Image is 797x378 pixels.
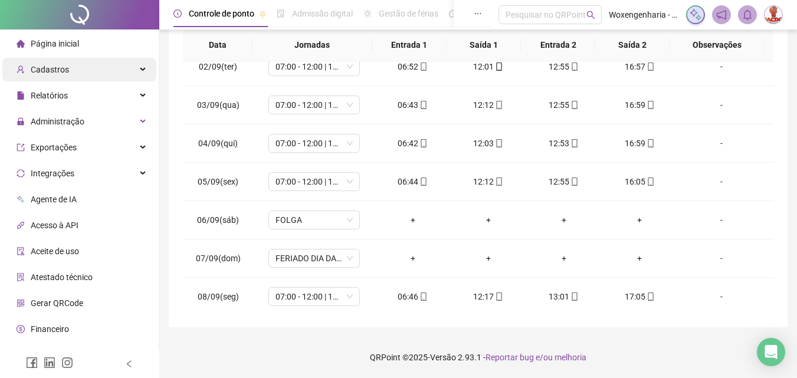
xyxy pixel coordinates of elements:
span: file [17,91,25,100]
span: mobile [569,139,579,147]
span: mobile [418,178,428,186]
span: mobile [569,63,579,71]
span: dashboard [449,9,457,18]
div: + [536,213,592,226]
th: Entrada 2 [521,29,595,61]
span: 07:00 - 12:00 | 13:00 - 17:00 [275,288,353,305]
span: FERIADO DIA DA INDEPENDÊNCIA [275,249,353,267]
div: 06:44 [385,175,441,188]
span: pushpin [259,11,266,18]
div: + [460,213,517,226]
span: Administração [31,117,84,126]
span: dollar [17,325,25,333]
span: home [17,40,25,48]
span: mobile [569,178,579,186]
span: 04/09(qui) [198,139,238,148]
span: qrcode [17,299,25,307]
span: mobile [418,101,428,109]
div: - [687,98,756,111]
span: mobile [494,292,503,301]
div: 06:42 [385,137,441,150]
span: Atestado técnico [31,272,93,282]
span: solution [17,273,25,281]
span: Admissão digital [292,9,353,18]
span: mobile [494,101,503,109]
span: linkedin [44,357,55,369]
div: - [687,213,756,226]
span: Financeiro [31,324,69,334]
span: bell [742,9,753,20]
span: Aceite de uso [31,246,79,256]
span: 07:00 - 12:00 | 13:00 - 17:00 [275,96,353,114]
div: 16:05 [611,175,668,188]
span: mobile [569,101,579,109]
div: 12:12 [460,175,517,188]
div: 16:57 [611,60,668,73]
div: 12:55 [536,175,592,188]
span: Integrações [31,169,74,178]
span: Versão [430,353,456,362]
div: 16:59 [611,137,668,150]
span: Página inicial [31,39,79,48]
span: Observações [680,38,755,51]
img: 80098 [765,6,782,24]
span: search [586,11,595,19]
span: 07:00 - 12:00 | 13:00 - 17:00 [275,58,353,75]
div: - [687,252,756,265]
div: + [611,252,668,265]
span: mobile [645,178,655,186]
span: mobile [645,139,655,147]
div: 12:55 [536,60,592,73]
span: export [17,143,25,152]
span: 07/09(dom) [196,254,241,263]
span: mobile [494,139,503,147]
img: sparkle-icon.fc2bf0ac1784a2077858766a79e2daf3.svg [689,8,702,21]
span: 08/09(seg) [198,292,239,301]
div: 13:01 [536,290,592,303]
span: Gerar QRCode [31,298,83,308]
span: left [125,360,133,368]
div: + [611,213,668,226]
span: Reportar bug e/ou melhoria [486,353,586,362]
span: mobile [494,178,503,186]
div: 12:53 [536,137,592,150]
div: + [385,213,441,226]
div: + [385,252,441,265]
div: 17:05 [611,290,668,303]
span: mobile [569,292,579,301]
span: mobile [645,292,655,301]
span: Relatórios [31,91,68,100]
th: Observações [670,29,765,61]
div: Open Intercom Messenger [757,338,785,366]
span: api [17,221,25,229]
th: Data [183,29,252,61]
div: 06:52 [385,60,441,73]
span: notification [716,9,727,20]
span: facebook [26,357,38,369]
th: Entrada 1 [372,29,447,61]
span: instagram [61,357,73,369]
div: + [460,252,517,265]
th: Jornadas [252,29,372,61]
div: 12:12 [460,98,517,111]
div: 12:01 [460,60,517,73]
div: - [687,290,756,303]
span: lock [17,117,25,126]
span: 07:00 - 12:00 | 13:00 - 17:00 [275,134,353,152]
span: mobile [494,63,503,71]
span: Controle de ponto [189,9,254,18]
span: mobile [418,292,428,301]
footer: QRPoint © 2025 - 2.93.1 - [159,337,797,378]
th: Saída 1 [447,29,521,61]
div: 06:46 [385,290,441,303]
span: Exportações [31,143,77,152]
span: 07:00 - 12:00 | 13:00 - 16:00 [275,173,353,190]
div: 06:43 [385,98,441,111]
span: sync [17,169,25,178]
span: mobile [418,63,428,71]
span: Acesso à API [31,221,78,230]
div: 12:55 [536,98,592,111]
span: file-done [277,9,285,18]
div: + [536,252,592,265]
span: Agente de IA [31,195,77,204]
